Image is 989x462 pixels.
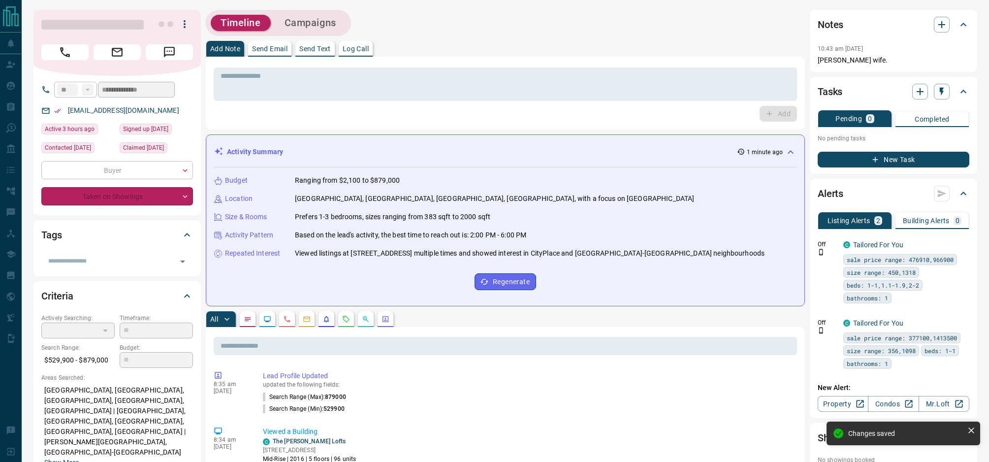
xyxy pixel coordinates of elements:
p: [GEOGRAPHIC_DATA], [GEOGRAPHIC_DATA], [GEOGRAPHIC_DATA], [GEOGRAPHIC_DATA], with a focus on [GEOG... [295,194,694,204]
div: Notes [818,13,969,36]
span: Active 3 hours ago [45,124,95,134]
div: Buyer [41,161,193,179]
p: All [210,316,218,323]
h2: Showings [818,430,860,446]
div: Tue Nov 26 2019 [120,142,193,156]
p: Listing Alerts [828,217,870,224]
span: beds: 1-1 [925,346,956,356]
span: bathrooms: 1 [847,293,888,303]
div: Tags [41,223,193,247]
p: Send Text [299,45,331,52]
a: Tailored For You [853,241,903,249]
svg: Emails [303,315,311,323]
span: 879000 [325,394,346,400]
svg: Opportunities [362,315,370,323]
p: 0 [868,115,872,122]
p: 10:43 am [DATE] [818,45,863,52]
p: Completed [915,116,950,123]
p: Building Alerts [903,217,950,224]
p: No pending tasks [818,131,969,146]
p: 1 minute ago [747,148,783,157]
svg: Listing Alerts [322,315,330,323]
p: Ranging from $2,100 to $879,000 [295,175,400,186]
p: [DATE] [214,443,248,450]
a: Condos [868,396,919,412]
p: Search Range: [41,343,115,352]
span: Contacted [DATE] [45,143,91,153]
span: sale price range: 476910,966900 [847,255,954,264]
p: Timeframe: [120,314,193,323]
span: size range: 356,1098 [847,346,916,356]
p: Activity Summary [227,147,283,157]
span: Claimed [DATE] [123,143,164,153]
p: Viewed listings at [STREET_ADDRESS] multiple times and showed interest in CityPlace and [GEOGRAPH... [295,248,765,259]
p: Log Call [343,45,369,52]
p: Location [225,194,253,204]
button: Campaigns [275,15,346,31]
p: Areas Searched: [41,373,193,382]
svg: Notes [244,315,252,323]
div: condos.ca [843,241,850,248]
span: beds: 1-1,1.1-1.9,2-2 [847,280,919,290]
svg: Agent Actions [382,315,389,323]
span: Message [146,44,193,60]
p: Search Range (Max) : [263,393,346,401]
p: Size & Rooms [225,212,267,222]
p: Based on the lead's activity, the best time to reach out is: 2:00 PM - 6:00 PM [295,230,526,240]
h2: Notes [818,17,843,33]
span: Call [41,44,89,60]
p: Add Note [210,45,240,52]
a: Mr.Loft [919,396,969,412]
div: condos.ca [843,320,850,327]
p: Activity Pattern [225,230,273,240]
button: Timeline [211,15,271,31]
p: 0 [956,217,959,224]
p: Prefers 1-3 bedrooms, sizes ranging from 383 sqft to 2000 sqft [295,212,490,222]
p: $529,900 - $879,000 [41,352,115,368]
h2: Criteria [41,288,73,304]
svg: Calls [283,315,291,323]
button: New Task [818,152,969,167]
p: Lead Profile Updated [263,371,793,381]
div: Tasks [818,80,969,103]
p: Off [818,240,837,249]
svg: Email Verified [54,107,61,114]
p: New Alert: [818,383,969,393]
a: Property [818,396,868,412]
span: bathrooms: 1 [847,359,888,368]
a: [EMAIL_ADDRESS][DOMAIN_NAME] [68,106,179,114]
div: Alerts [818,182,969,205]
div: Criteria [41,284,193,308]
p: Pending [835,115,862,122]
p: Off [818,318,837,327]
p: 2 [876,217,880,224]
p: Search Range (Min) : [263,404,345,413]
div: Taken on Showings [41,187,193,205]
div: Showings [818,426,969,450]
p: [STREET_ADDRESS] [263,446,356,455]
a: Tailored For You [853,319,903,327]
p: Repeated Interest [225,248,280,259]
a: The [PERSON_NAME] Lofts [273,438,346,445]
svg: Push Notification Only [818,249,825,256]
div: Activity Summary1 minute ago [214,143,797,161]
div: Thu Aug 14 2025 [41,124,115,137]
span: sale price range: 377100,1413500 [847,333,957,343]
p: [DATE] [214,388,248,395]
p: updated the following fields: [263,381,793,388]
button: Open [176,255,190,268]
span: Signed up [DATE] [123,124,168,134]
svg: Requests [342,315,350,323]
div: Changes saved [848,429,963,437]
div: Wed Apr 10 2024 [41,142,115,156]
p: 8:35 am [214,381,248,388]
span: Email [94,44,141,60]
h2: Tasks [818,84,842,99]
p: [PERSON_NAME] wife. [818,55,969,66]
p: Viewed a Building [263,427,793,437]
div: condos.ca [263,438,270,445]
p: 8:34 am [214,436,248,443]
h2: Alerts [818,186,843,201]
span: 529900 [323,405,345,412]
button: Regenerate [475,273,536,290]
